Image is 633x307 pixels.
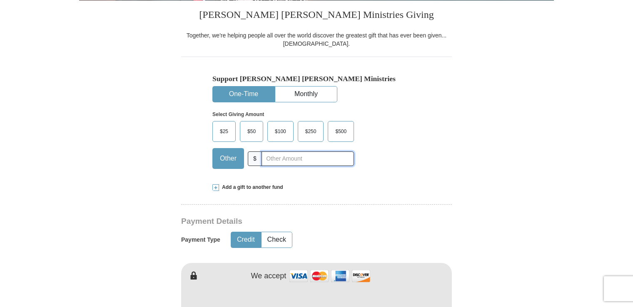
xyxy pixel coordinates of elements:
[262,232,292,248] button: Check
[181,0,452,31] h3: [PERSON_NAME] [PERSON_NAME] Ministries Giving
[181,217,394,226] h3: Payment Details
[331,125,351,138] span: $500
[288,267,371,285] img: credit cards accepted
[243,125,260,138] span: $50
[275,87,337,102] button: Monthly
[251,272,287,281] h4: We accept
[181,31,452,48] div: Together, we're helping people all over the world discover the greatest gift that has ever been g...
[216,152,241,165] span: Other
[181,236,220,243] h5: Payment Type
[219,184,283,191] span: Add a gift to another fund
[212,111,264,117] strong: Select Giving Amount
[212,74,421,83] h5: Support [PERSON_NAME] [PERSON_NAME] Ministries
[271,125,290,138] span: $100
[301,125,321,138] span: $250
[231,232,261,248] button: Credit
[262,151,354,166] input: Other Amount
[213,87,274,102] button: One-Time
[248,151,262,166] span: $
[216,125,232,138] span: $25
